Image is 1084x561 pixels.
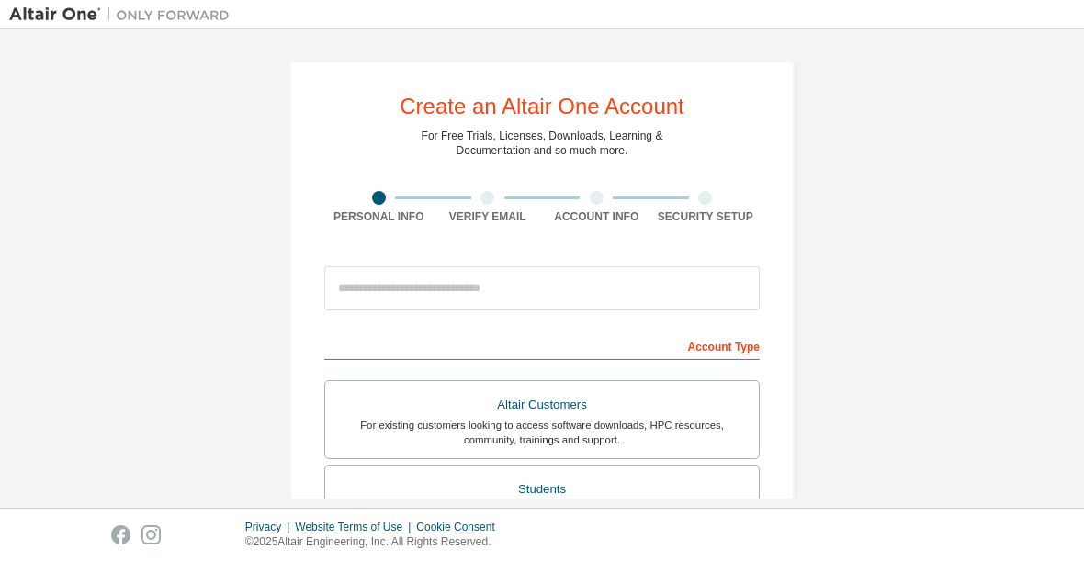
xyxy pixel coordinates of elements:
[324,209,434,224] div: Personal Info
[324,331,760,360] div: Account Type
[336,392,748,418] div: Altair Customers
[295,520,416,534] div: Website Terms of Use
[336,418,748,447] div: For existing customers looking to access software downloads, HPC resources, community, trainings ...
[542,209,651,224] div: Account Info
[111,525,130,544] img: facebook.svg
[245,534,506,550] p: © 2025 Altair Engineering, Inc. All Rights Reserved.
[336,477,748,502] div: Students
[400,95,684,118] div: Create an Altair One Account
[245,520,295,534] div: Privacy
[422,129,663,158] div: For Free Trials, Licenses, Downloads, Learning & Documentation and so much more.
[141,525,161,544] img: instagram.svg
[434,209,543,224] div: Verify Email
[9,6,239,24] img: Altair One
[651,209,761,224] div: Security Setup
[416,520,505,534] div: Cookie Consent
